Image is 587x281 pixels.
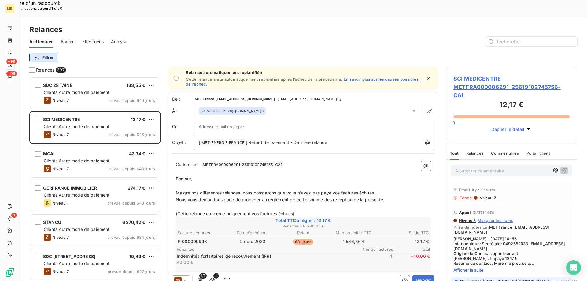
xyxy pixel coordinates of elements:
span: 42,74 € [129,151,145,156]
span: Portail client [526,151,550,156]
span: prévue depuis 627 jours [108,269,155,274]
span: Clients Autre mode de paiement [44,192,110,198]
span: +99 [6,59,17,64]
span: SDC 28 TAINE [43,83,73,88]
span: À venir [61,39,75,45]
span: 1 [213,273,219,279]
span: 19,49 € [129,254,145,259]
span: 681 jours [293,239,313,245]
span: Niveau 7 [52,235,69,240]
span: Nbr de factures [356,247,393,252]
span: prévue depuis 646 jours [107,98,155,103]
span: prévue depuis 640 jours [107,201,155,205]
span: Niveau 1 [52,201,68,205]
span: ] Retard de paiement - Dernière relance [246,140,327,145]
h3: 12,17 € [453,99,570,112]
label: À : [172,108,194,114]
span: Nous vous demandons donc de procéder au règlement de cette somme dès réception de la présente: [176,197,384,202]
input: Rechercher [485,37,577,46]
span: Clients Autre mode de paiement [44,158,110,163]
td: 12,17 € [379,238,429,245]
span: MOAL [43,151,56,156]
span: SCI MEDICENTRE [43,117,80,122]
span: À effectuer [29,39,53,45]
span: Total TTC à régler : 12,17 € [177,217,430,224]
span: il y a 5 heures [472,188,495,192]
div: Open Intercom Messenger [566,260,581,275]
span: [PERSON_NAME] - [DATE] 14h56 Interlocuteur : Secrétaire 0492652033 [EMAIL_ADDRESS][DOMAIN_NAME] O... [453,236,570,266]
td: 1 566,36 € [329,238,379,245]
p: Indemnités forfaitaires de recouvrement (IFR) [177,253,354,259]
th: Retard [278,230,328,236]
span: [ [199,140,200,145]
span: Code client : [176,162,201,167]
span: Prise de notes par [453,225,570,235]
th: Solde TTC [379,230,429,236]
th: Factures échues [177,230,227,236]
span: SCI MEDICENTRE [201,109,227,113]
span: prévue depuis 634 jours [107,235,155,240]
div: <0@[DOMAIN_NAME]> [201,109,264,113]
span: Malgré nos différentes relances, nous constatons que vous n'avez pas payé vos factures échues. [176,190,375,195]
span: 3 [11,213,17,218]
span: 274,17 € [128,185,145,190]
button: Filtrer [29,53,57,62]
span: Objet : [172,140,186,145]
span: Relance automatiquement replanifiée [186,70,422,75]
span: Pénalités [177,247,356,252]
span: Effectuées [82,39,104,45]
td: 2 déc. 2023 [228,238,278,245]
span: Appel [459,210,471,215]
span: 12,17 € [131,117,145,122]
span: MET France [EMAIL_ADDRESS][DOMAIN_NAME] [195,97,275,101]
span: 133,55 € [127,83,145,88]
span: Pénalités IFR : + 40,00 € [177,224,430,229]
span: MET ENERGIE FRANCE [201,139,246,146]
span: Relances [36,67,54,73]
span: Echec [460,195,472,200]
span: De : [172,96,194,102]
span: METFRA000006291_25619102745756-CA1 [202,161,283,168]
span: Niveau 7 [52,132,69,137]
span: Total [393,247,430,252]
button: Déplier le détail [489,126,534,133]
span: Cette relance a été automatiquement replanifiée après l’échec de la précédente. [186,77,342,82]
span: 1/1 [199,273,207,279]
span: Niveau 7 [479,195,496,200]
h3: Relances [29,24,62,35]
span: prévue depuis 646 jours [107,132,155,137]
span: - [EMAIL_ADDRESS][DOMAIN_NAME] [276,97,337,101]
input: Adresse email en copie ... [199,122,264,131]
span: Niveau 7 [52,98,69,103]
span: Bonjour, [176,176,192,181]
span: Niveau 8 [458,218,476,223]
span: 6 270,42 € [122,220,146,225]
span: [DATE] 14:58 [473,211,494,214]
span: +99 [6,71,17,76]
span: prévue depuis 643 jours [107,166,155,171]
span: SCI MEDICENTRE - METFRA000006291_25619102745756-CA1 [453,75,570,99]
span: 397 [56,67,66,73]
span: (Cette relance concerne uniquement vos factures échues). [176,211,296,216]
th: Date d’échéance [228,230,278,236]
span: 0 [452,120,455,125]
span: SDC [STREET_ADDRESS] [43,254,95,259]
span: Clients Autre mode de paiement [44,227,110,232]
span: Afficher la suite [453,268,570,272]
span: Niveau 7 [52,166,69,171]
span: Masquer les notes [478,218,513,223]
span: Tout [450,151,459,156]
span: Analyse [111,39,127,45]
span: Niveau 7 [52,269,69,274]
a: En savoir plus sur les causes possibles de l’échec. [186,77,419,87]
span: GERFRANCE IMMOBILIER [43,185,97,190]
p: 40,00 € [177,259,354,265]
span: Commentaires [491,151,519,156]
span: Email [459,187,470,192]
span: Clients Autre mode de paiement [44,261,110,266]
label: Cc : [172,124,194,130]
span: Clients Autre mode de paiement [44,124,110,129]
span: MET France [EMAIL_ADDRESS][DOMAIN_NAME] [453,225,549,235]
th: Montant initial TTC [329,230,379,236]
span: Relances [466,151,484,156]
